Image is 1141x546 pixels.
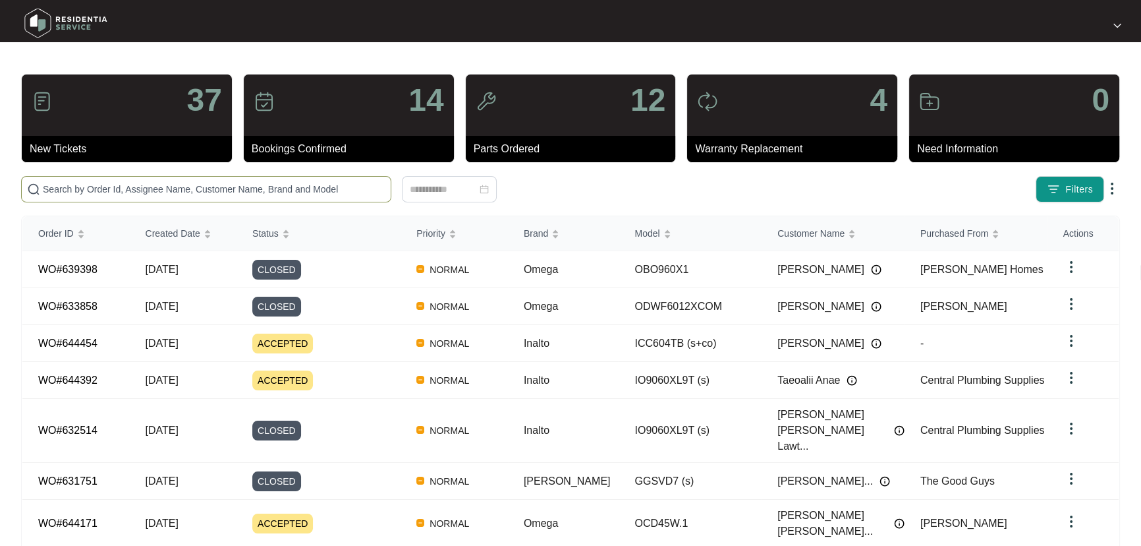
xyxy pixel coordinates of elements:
img: Info icon [871,264,881,275]
img: residentia service logo [20,3,112,43]
span: CLOSED [252,260,301,280]
th: Order ID [22,216,130,251]
th: Created Date [130,216,237,251]
span: NORMAL [424,336,474,351]
span: [PERSON_NAME] [777,336,864,351]
span: CLOSED [252,421,301,440]
p: 12 [630,84,665,116]
a: WO#639398 [38,264,97,275]
span: Filters [1065,183,1093,197]
p: Parts Ordered [474,141,676,157]
a: WO#644392 [38,375,97,386]
img: dropdown arrow [1063,471,1079,487]
img: icon [32,91,53,112]
span: Omega [524,264,558,275]
span: Central Plumbing Supplies [920,375,1045,386]
th: Status [237,216,401,251]
span: Omega [524,518,558,529]
img: Vercel Logo [416,265,424,273]
span: [PERSON_NAME] Homes [920,264,1044,275]
th: Purchased From [904,216,1047,251]
span: [DATE] [146,301,179,312]
span: Model [634,226,659,241]
span: Inalto [524,425,549,436]
span: NORMAL [424,516,474,531]
span: Order ID [38,226,74,241]
span: [PERSON_NAME] [PERSON_NAME] Lawt... [777,407,887,454]
th: Brand [508,216,619,251]
img: Vercel Logo [416,339,424,347]
th: Actions [1047,216,1119,251]
span: [DATE] [146,475,179,487]
p: New Tickets [30,141,232,157]
span: Central Plumbing Supplies [920,425,1045,436]
img: dropdown arrow [1063,421,1079,437]
span: CLOSED [252,471,301,491]
span: - [920,338,924,349]
span: Customer Name [777,226,845,241]
span: [DATE] [146,338,179,349]
img: dropdown arrow [1063,296,1079,312]
td: ICC604TB (s+co) [619,325,762,362]
img: icon [476,91,497,112]
img: Info icon [894,425,904,436]
span: NORMAL [424,473,474,489]
p: 4 [870,84,887,116]
p: 0 [1092,84,1109,116]
a: WO#632514 [38,425,97,436]
span: [PERSON_NAME] [920,518,1007,529]
span: Status [252,226,279,241]
img: Info icon [894,518,904,529]
img: icon [919,91,940,112]
img: Vercel Logo [416,302,424,310]
span: [PERSON_NAME] [920,301,1007,312]
span: [PERSON_NAME]... [777,473,873,489]
span: Inalto [524,338,549,349]
td: OBO960X1 [619,251,762,288]
span: Created Date [146,226,200,241]
img: dropdown arrow [1063,370,1079,386]
span: [DATE] [146,425,179,436]
span: The Good Guys [920,475,995,487]
p: Bookings Confirmed [252,141,454,157]
p: Need Information [917,141,1119,157]
img: Info icon [871,301,881,312]
img: dropdown arrow [1063,259,1079,275]
span: Brand [524,226,548,241]
img: dropdown arrow [1063,514,1079,530]
th: Priority [401,216,508,251]
span: ACCEPTED [252,371,313,390]
span: [DATE] [146,264,179,275]
img: search-icon [27,183,40,196]
td: GGSVD7 (s) [619,463,762,500]
span: ACCEPTED [252,514,313,533]
span: NORMAL [424,373,474,388]
span: Omega [524,301,558,312]
img: Info icon [871,338,881,349]
span: [PERSON_NAME] [524,475,611,487]
td: IO9060XL9T (s) [619,362,762,399]
span: Purchased From [920,226,988,241]
td: IO9060XL9T (s) [619,399,762,463]
a: WO#633858 [38,301,97,312]
img: Vercel Logo [416,477,424,485]
button: filter iconFilters [1036,176,1104,202]
span: [PERSON_NAME] [PERSON_NAME]... [777,508,887,539]
span: [PERSON_NAME] [777,262,864,278]
p: 37 [186,84,221,116]
span: [DATE] [146,518,179,529]
th: Model [619,216,762,251]
img: Info icon [879,476,890,487]
p: Warranty Replacement [695,141,897,157]
td: ODWF6012XCOM [619,288,762,325]
span: CLOSED [252,297,301,317]
span: Taeoalii Anae [777,373,840,388]
span: Priority [416,226,445,241]
img: dropdown arrow [1113,22,1121,29]
a: WO#631751 [38,475,97,487]
img: Vercel Logo [416,519,424,527]
img: icon [697,91,718,112]
span: ACCEPTED [252,334,313,353]
span: NORMAL [424,262,474,278]
span: [PERSON_NAME] [777,299,864,315]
